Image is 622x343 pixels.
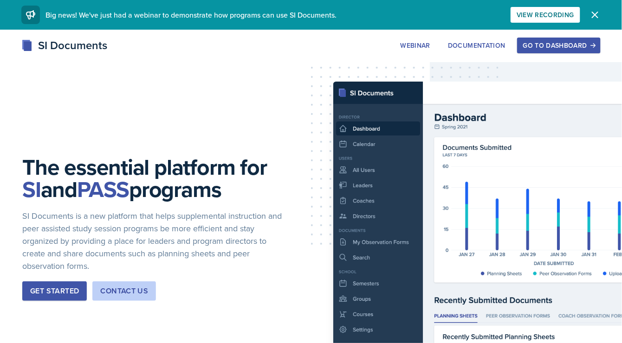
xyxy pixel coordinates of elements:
button: Webinar [395,38,436,53]
div: View Recording [517,11,574,19]
span: Big news! We've just had a webinar to demonstrate how programs can use SI Documents. [45,10,337,20]
button: View Recording [511,7,580,23]
div: SI Documents [21,37,107,54]
div: Webinar [401,42,430,49]
div: Documentation [448,42,505,49]
button: Documentation [442,38,512,53]
button: Go to Dashboard [517,38,601,53]
button: Contact Us [92,281,156,301]
div: Contact Us [100,286,148,297]
div: Get Started [30,286,79,297]
button: Get Started [22,281,87,301]
div: Go to Dashboard [523,42,595,49]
